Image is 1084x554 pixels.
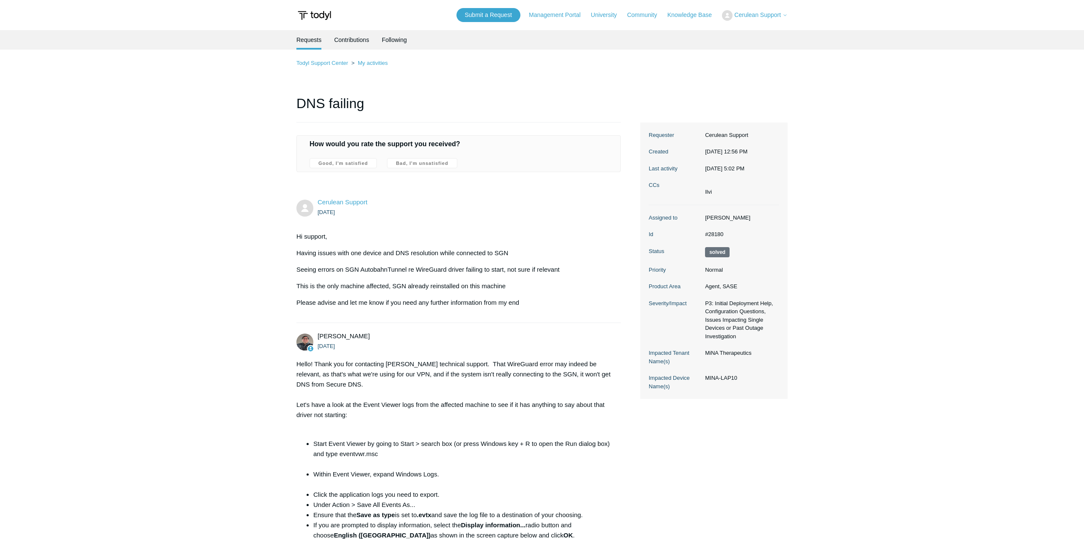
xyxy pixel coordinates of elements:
[296,60,348,66] a: Todyl Support Center
[701,349,779,357] dd: MiNA Therapeutics
[701,214,779,222] dd: [PERSON_NAME]
[701,282,779,291] dd: Agent, SASE
[649,299,701,308] dt: Severity/Impact
[649,349,701,365] dt: Impacted Tenant Name(s)
[701,374,779,382] dd: MINA-LAP10
[296,248,612,258] p: Having issues with one device and DNS resolution while connected to SGN
[627,11,666,19] a: Community
[382,30,407,50] a: Following
[334,532,431,539] strong: English ([GEOGRAPHIC_DATA])
[310,139,608,149] h4: How would you rate the support you received?
[649,247,701,256] dt: Status
[649,230,701,239] dt: Id
[334,30,369,50] a: Contributions
[387,158,457,168] label: Bad, I'm unsatisfied
[296,30,321,50] li: Requests
[529,11,589,19] a: Management Portal
[417,511,431,518] strong: .evtx
[649,164,701,173] dt: Last activity
[701,299,779,341] dd: P3: Initial Deployment Help, Configuration Questions, Issues Impacting Single Devices or Past Out...
[649,266,701,274] dt: Priority
[313,490,612,500] li: Click the application logs you need to export.
[667,11,720,19] a: Knowledge Base
[350,60,388,66] li: My activities
[722,10,788,21] button: Cerulean Support
[318,332,370,340] span: Matt Robinson
[649,282,701,291] dt: Product Area
[734,11,781,18] span: Cerulean Support
[564,532,573,539] strong: OK
[296,93,621,122] h1: DNS failing
[649,214,701,222] dt: Assigned to
[357,511,395,518] strong: Save as type
[296,60,350,66] li: Todyl Support Center
[296,8,332,23] img: Todyl Support Center Help Center home page
[705,165,744,172] time: 09/25/2025, 17:02
[318,209,335,215] time: 09/17/2025, 12:56
[701,266,779,274] dd: Normal
[701,131,779,139] dd: Cerulean Support
[318,343,335,349] time: 09/17/2025, 13:49
[649,148,701,156] dt: Created
[456,8,520,22] a: Submit a Request
[313,439,612,469] li: Start Event Viewer by going to Start > search box (or press Windows key + R to open the Run dialo...
[705,247,730,257] span: This request has been solved
[318,198,368,206] a: Cerulean Support
[358,60,388,66] a: My activities
[296,281,612,291] p: This is the only machine affected, SGN already reinstalled on this machine
[591,11,625,19] a: University
[701,230,779,239] dd: #28180
[310,158,377,168] label: Good, I'm satisfied
[649,374,701,390] dt: Impacted Device Name(s)
[296,231,612,242] p: Hi support,
[649,131,701,139] dt: Requester
[705,148,747,155] time: 09/17/2025, 12:56
[296,298,612,308] p: Please advise and let me know if you need any further information from my end
[313,500,612,510] li: Under Action > Save All Events As...
[461,521,526,529] strong: Display information...
[313,510,612,520] li: Ensure that the is set to and save the log file to a destination of your choosing.
[313,469,612,490] li: Within Event Viewer, expand Windows Logs.
[649,181,701,189] dt: CCs
[296,264,612,275] p: Seeing errors on SGN AutobahnTunnel re WireGuard driver failing to start, not sure if relevant
[705,188,712,196] li: Ilvi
